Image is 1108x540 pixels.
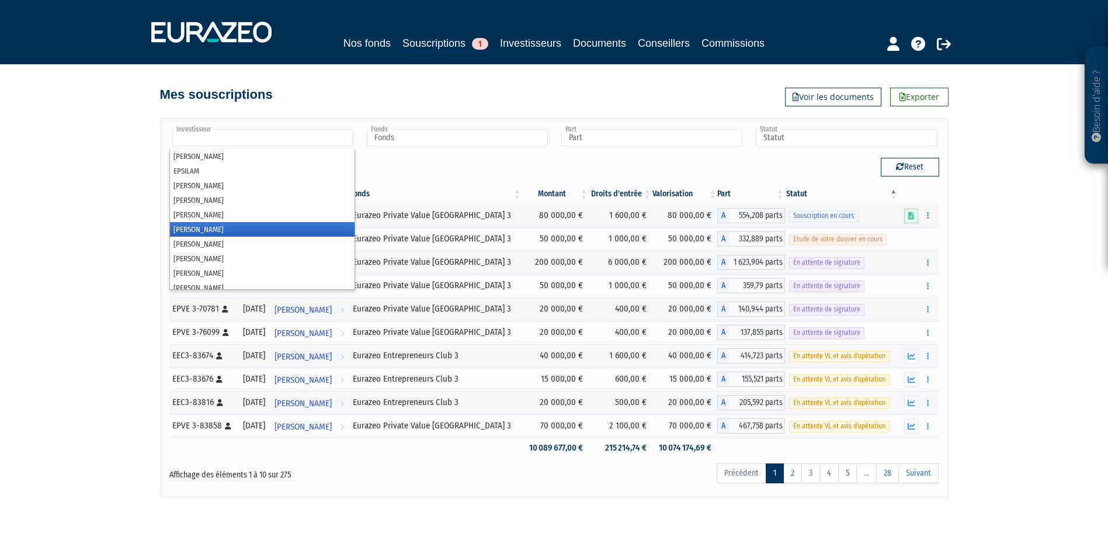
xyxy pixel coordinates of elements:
span: A [717,255,729,270]
a: [PERSON_NAME] [270,321,349,344]
td: 200 000,00 € [522,251,589,274]
a: Exporter [890,88,949,106]
td: 50 000,00 € [652,227,718,251]
div: Eurazeo Entrepreneurs Club 3 [353,349,519,362]
span: En attente VL et avis d'opération [789,397,890,409]
i: Voir l'investisseur [340,393,344,414]
div: [DATE] [242,326,266,338]
div: Eurazeo Private Value [GEOGRAPHIC_DATA] 3 [353,326,519,338]
div: A - Eurazeo Private Value Europe 3 [717,231,785,247]
div: Eurazeo Entrepreneurs Club 3 [353,396,519,409]
span: [PERSON_NAME] [275,393,332,414]
td: 20 000,00 € [652,391,718,414]
td: 1 000,00 € [589,274,652,297]
span: En attente de signature [789,304,864,315]
a: Voir les documents [785,88,881,106]
div: EPVE 3-70781 [172,303,234,315]
span: A [717,395,729,410]
span: 205,592 parts [729,395,785,410]
span: [PERSON_NAME] [275,323,332,344]
td: 1 000,00 € [589,227,652,251]
div: EPVE 3-76099 [172,326,234,338]
td: 20 000,00 € [652,321,718,344]
i: [Français] Personne physique [216,352,223,359]
span: 332,889 parts [729,231,785,247]
span: 467,758 parts [729,418,785,434]
a: [PERSON_NAME] [270,344,349,368]
span: A [717,302,729,317]
td: 400,00 € [589,297,652,321]
td: 15 000,00 € [522,368,589,391]
span: En attente VL et avis d'opération [789,351,890,362]
td: 20 000,00 € [522,297,589,321]
span: En attente VL et avis d'opération [789,421,890,432]
a: 3 [801,463,820,483]
li: [PERSON_NAME] [170,149,355,164]
td: 80 000,00 € [522,204,589,227]
span: [PERSON_NAME] [275,346,332,368]
td: 70 000,00 € [652,414,718,438]
td: 6 000,00 € [589,251,652,274]
p: Besoin d'aide ? [1090,53,1103,158]
i: [Français] Personne physique [223,329,229,336]
td: 40 000,00 € [652,344,718,368]
div: A - Eurazeo Private Value Europe 3 [717,325,785,340]
td: 500,00 € [589,391,652,414]
th: Valorisation: activer pour trier la colonne par ordre croissant [652,184,718,204]
div: Eurazeo Private Value [GEOGRAPHIC_DATA] 3 [353,420,519,432]
li: [PERSON_NAME] [170,178,355,193]
div: [DATE] [242,373,266,385]
a: 5 [838,463,857,483]
a: Suivant [898,463,939,483]
td: 2 100,00 € [589,414,652,438]
td: 20 000,00 € [522,321,589,344]
span: [PERSON_NAME] [275,299,332,321]
i: [Français] Personne physique [217,399,223,406]
td: 1 600,00 € [589,204,652,227]
div: [DATE] [242,303,266,315]
i: Voir l'investisseur [340,299,344,321]
a: Commissions [701,35,765,51]
span: En attente de signature [789,327,864,338]
th: Montant: activer pour trier la colonne par ordre croissant [522,184,589,204]
span: A [717,278,729,293]
span: A [717,348,729,364]
td: 70 000,00 € [522,414,589,438]
span: [PERSON_NAME] [275,416,332,438]
span: 137,855 parts [729,325,785,340]
div: EEC3-83674 [172,349,234,362]
td: 20 000,00 € [652,297,718,321]
div: Eurazeo Private Value [GEOGRAPHIC_DATA] 3 [353,233,519,245]
a: [PERSON_NAME] [270,297,349,321]
span: [PERSON_NAME] [275,369,332,391]
td: 200 000,00 € [652,251,718,274]
th: Part: activer pour trier la colonne par ordre croissant [717,184,785,204]
i: [Français] Personne physique [225,423,231,430]
i: Voir l'investisseur [340,323,344,344]
span: A [717,325,729,340]
div: Affichage des éléments 1 à 10 sur 275 [169,462,480,481]
span: 359,79 parts [729,278,785,293]
a: [PERSON_NAME] [270,368,349,391]
span: En attente de signature [789,257,864,268]
td: 20 000,00 € [522,391,589,414]
a: [PERSON_NAME] [270,391,349,414]
span: 140,944 parts [729,302,785,317]
li: [PERSON_NAME] [170,281,355,295]
button: Reset [881,158,939,176]
li: [PERSON_NAME] [170,222,355,237]
th: Fonds: activer pour trier la colonne par ordre croissant [349,184,523,204]
a: [PERSON_NAME] [270,414,349,438]
span: En attente VL et avis d'opération [789,374,890,385]
th: Statut : activer pour trier la colonne par ordre d&eacute;croissant [785,184,898,204]
div: A - Eurazeo Private Value Europe 3 [717,208,785,223]
div: A - Eurazeo Entrepreneurs Club 3 [717,395,785,410]
i: Voir l'investisseur [340,346,344,368]
a: Souscriptions1 [402,35,488,53]
li: [PERSON_NAME] [170,237,355,251]
div: EPVE 3-83858 [172,420,234,432]
i: [Français] Personne physique [222,306,228,313]
div: [DATE] [242,420,266,432]
h4: Mes souscriptions [160,88,273,102]
td: 40 000,00 € [522,344,589,368]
